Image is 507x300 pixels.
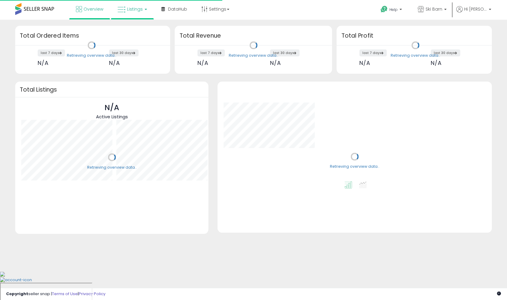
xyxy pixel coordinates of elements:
a: Hi [PERSON_NAME] [456,6,491,20]
div: Retrieving overview data.. [391,53,440,58]
div: Retrieving overview data.. [330,164,379,170]
a: Help [376,1,408,20]
span: Ski Barn [426,6,442,12]
span: Help [389,7,398,12]
span: Hi [PERSON_NAME] [464,6,487,12]
span: DataHub [168,6,187,12]
div: Retrieving overview data.. [87,165,137,170]
span: Listings [127,6,143,12]
span: Overview [84,6,103,12]
div: Retrieving overview data.. [67,53,116,58]
div: Retrieving overview data.. [229,53,278,58]
i: Get Help [380,5,388,13]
